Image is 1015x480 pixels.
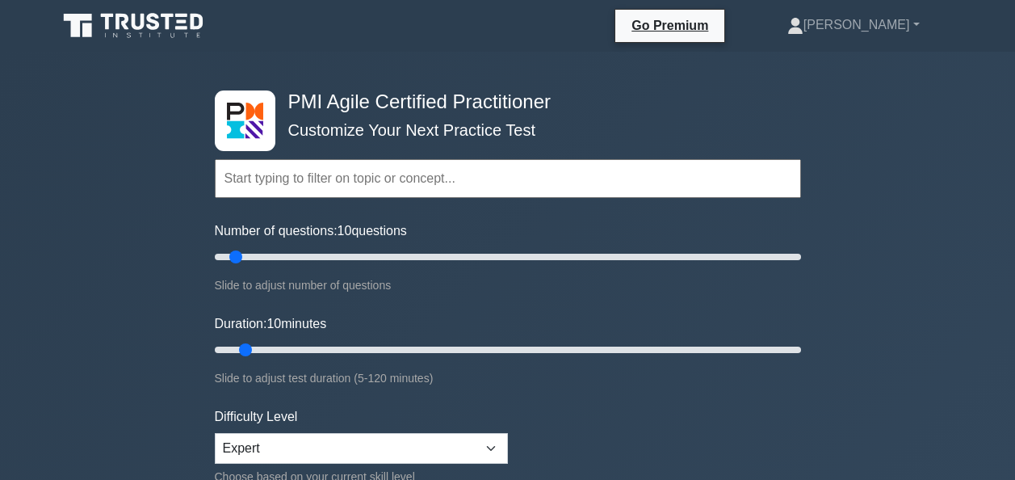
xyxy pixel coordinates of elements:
[622,15,718,36] a: Go Premium
[215,221,407,241] label: Number of questions: questions
[215,407,298,427] label: Difficulty Level
[338,224,352,238] span: 10
[215,368,801,388] div: Slide to adjust test duration (5-120 minutes)
[215,159,801,198] input: Start typing to filter on topic or concept...
[749,9,958,41] a: [PERSON_NAME]
[215,314,327,334] label: Duration: minutes
[266,317,281,331] span: 10
[215,276,801,295] div: Slide to adjust number of questions
[282,91,722,114] h4: PMI Agile Certified Practitioner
